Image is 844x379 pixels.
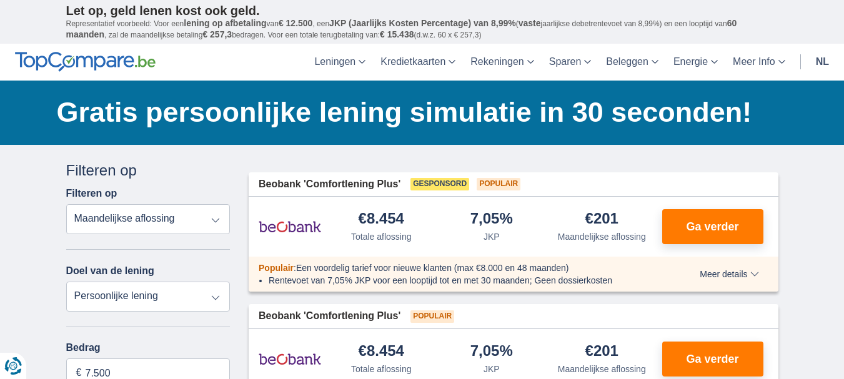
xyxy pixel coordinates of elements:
div: Maandelijkse aflossing [558,230,646,243]
a: Meer Info [725,44,793,81]
a: Sparen [542,44,599,81]
div: €8.454 [359,211,404,228]
a: Kredietkaarten [373,44,463,81]
div: JKP [484,363,500,375]
div: Maandelijkse aflossing [558,363,646,375]
a: nl [808,44,837,81]
div: Totale aflossing [351,230,412,243]
span: € 257,3 [202,29,232,39]
h1: Gratis persoonlijke lening simulatie in 30 seconden! [57,93,778,132]
div: 7,05% [470,211,513,228]
span: € 15.438 [380,29,414,39]
div: : [249,262,664,274]
div: JKP [484,230,500,243]
button: Ga verder [662,342,763,377]
span: Populair [259,263,294,273]
span: Een voordelig tarief voor nieuwe klanten (max €8.000 en 48 maanden) [296,263,569,273]
span: vaste [519,18,541,28]
img: product.pl.alt Beobank [259,211,321,242]
span: Populair [477,178,520,190]
span: Ga verder [686,353,738,365]
a: Energie [666,44,725,81]
a: Rekeningen [463,44,541,81]
div: €201 [585,343,618,360]
span: Beobank 'Comfortlening Plus' [259,309,400,323]
span: lening op afbetaling [184,18,266,28]
span: Gesponsord [410,178,469,190]
button: Meer details [690,269,768,279]
img: product.pl.alt Beobank [259,343,321,375]
span: JKP (Jaarlijks Kosten Percentage) van 8,99% [329,18,516,28]
div: Filteren op [66,160,231,181]
label: Filteren op [66,188,117,199]
div: Totale aflossing [351,363,412,375]
div: €201 [585,211,618,228]
span: Meer details [700,270,758,278]
span: Ga verder [686,221,738,232]
li: Rentevoet van 7,05% JKP voor een looptijd tot en met 30 maanden; Geen dossierkosten [269,274,654,287]
a: Leningen [307,44,373,81]
label: Bedrag [66,342,231,353]
label: Doel van de lening [66,265,154,277]
button: Ga verder [662,209,763,244]
p: Representatief voorbeeld: Voor een van , een ( jaarlijkse debetrentevoet van 8,99%) en een loopti... [66,18,778,41]
a: Beleggen [598,44,666,81]
span: Beobank 'Comfortlening Plus' [259,177,400,192]
span: € 12.500 [279,18,313,28]
div: 7,05% [470,343,513,360]
p: Let op, geld lenen kost ook geld. [66,3,778,18]
span: Populair [410,310,454,323]
div: €8.454 [359,343,404,360]
img: TopCompare [15,52,156,72]
span: 60 maanden [66,18,737,39]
